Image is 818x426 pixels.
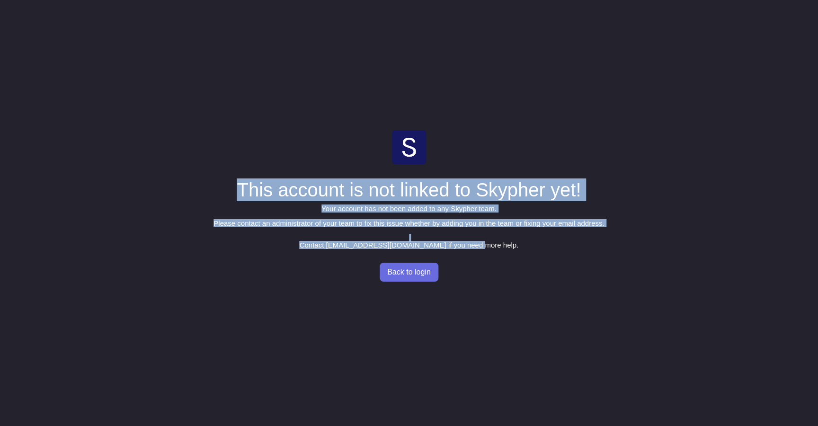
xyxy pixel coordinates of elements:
p: Contact [EMAIL_ADDRESS][DOMAIN_NAME] if you need more help. [213,241,604,248]
h1: This account is not linked to Skypher yet! [213,178,604,201]
button: Back to login [380,263,438,282]
img: skypher [392,130,426,164]
p: Please contact an administrator of your team to fix this issue whether by adding you in the team ... [213,220,604,227]
p: Your account has not been added to any Skypher team. [213,205,604,212]
span: Back to login [387,268,431,276]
